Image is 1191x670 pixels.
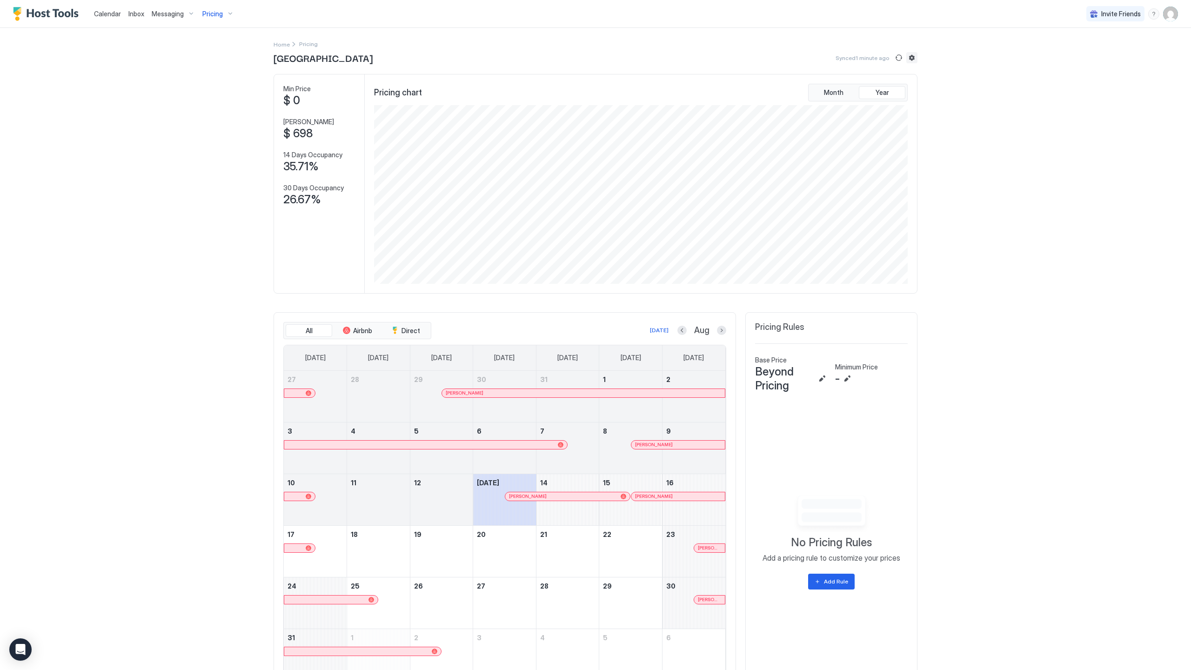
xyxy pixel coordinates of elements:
[305,354,326,362] span: [DATE]
[283,184,344,192] span: 30 Days Occupancy
[662,474,725,525] td: August 16, 2025
[755,322,804,333] span: Pricing Rules
[288,479,295,487] span: 10
[808,84,908,101] div: tab-group
[662,525,725,577] td: August 23, 2025
[536,474,599,525] td: August 14, 2025
[540,582,549,590] span: 28
[13,7,83,21] div: Host Tools Logo
[202,10,223,18] span: Pricing
[698,545,721,551] span: [PERSON_NAME]
[599,422,662,474] td: August 8, 2025
[473,629,536,646] a: September 3, 2025
[666,634,671,642] span: 6
[288,530,294,538] span: 17
[540,375,548,383] span: 31
[410,474,473,525] td: August 12, 2025
[599,577,662,595] a: August 29, 2025
[677,326,687,335] button: Previous month
[283,94,300,107] span: $ 0
[536,474,599,491] a: August 14, 2025
[603,634,608,642] span: 5
[536,526,599,543] a: August 21, 2025
[284,577,347,629] td: August 24, 2025
[683,354,704,362] span: [DATE]
[536,422,599,440] a: August 7, 2025
[353,327,372,335] span: Airbnb
[666,427,671,435] span: 9
[414,427,419,435] span: 5
[540,427,544,435] span: 7
[540,530,547,538] span: 21
[347,474,410,525] td: August 11, 2025
[284,526,347,543] a: August 17, 2025
[599,629,662,646] a: September 5, 2025
[473,422,536,440] a: August 6, 2025
[824,88,843,97] span: Month
[1148,8,1159,20] div: menu
[836,54,890,61] span: Synced 1 minute ago
[662,422,725,440] a: August 9, 2025
[288,375,296,383] span: 27
[536,629,599,646] a: September 4, 2025
[410,526,473,543] a: August 19, 2025
[755,365,815,393] span: Beyond Pricing
[473,371,536,388] a: July 30, 2025
[473,422,536,474] td: August 6, 2025
[410,422,473,474] td: August 5, 2025
[662,629,725,646] a: September 6, 2025
[288,582,296,590] span: 24
[557,354,578,362] span: [DATE]
[477,479,499,487] span: [DATE]
[283,151,342,159] span: 14 Days Occupancy
[494,354,515,362] span: [DATE]
[410,371,473,422] td: July 29, 2025
[288,634,295,642] span: 31
[599,525,662,577] td: August 22, 2025
[351,634,354,642] span: 1
[414,375,423,383] span: 29
[94,10,121,18] span: Calendar
[473,371,536,422] td: July 30, 2025
[662,526,725,543] a: August 23, 2025
[509,493,626,499] div: [PERSON_NAME]
[351,530,358,538] span: 18
[334,324,381,337] button: Airbnb
[347,422,410,440] a: August 4, 2025
[1163,7,1178,21] div: User profile
[540,479,548,487] span: 14
[284,629,347,646] a: August 31, 2025
[347,525,410,577] td: August 18, 2025
[536,577,599,595] a: August 28, 2025
[611,345,650,370] a: Friday
[603,427,607,435] span: 8
[662,371,725,422] td: August 2, 2025
[540,634,545,642] span: 4
[347,474,410,491] a: August 11, 2025
[94,9,121,19] a: Calendar
[410,371,473,388] a: July 29, 2025
[284,422,347,474] td: August 3, 2025
[288,427,292,435] span: 3
[410,525,473,577] td: August 19, 2025
[599,371,662,422] td: August 1, 2025
[296,345,335,370] a: Sunday
[283,85,311,93] span: Min Price
[666,479,674,487] span: 16
[351,375,359,383] span: 28
[274,51,373,65] span: [GEOGRAPHIC_DATA]
[477,530,486,538] span: 20
[893,52,904,63] button: Sync prices
[284,371,347,388] a: July 27, 2025
[351,427,355,435] span: 4
[694,325,709,336] span: Aug
[128,9,144,19] a: Inbox
[284,577,347,595] a: August 24, 2025
[283,118,334,126] span: [PERSON_NAME]
[283,127,313,141] span: $ 698
[548,345,587,370] a: Thursday
[603,479,610,487] span: 15
[536,577,599,629] td: August 28, 2025
[473,525,536,577] td: August 20, 2025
